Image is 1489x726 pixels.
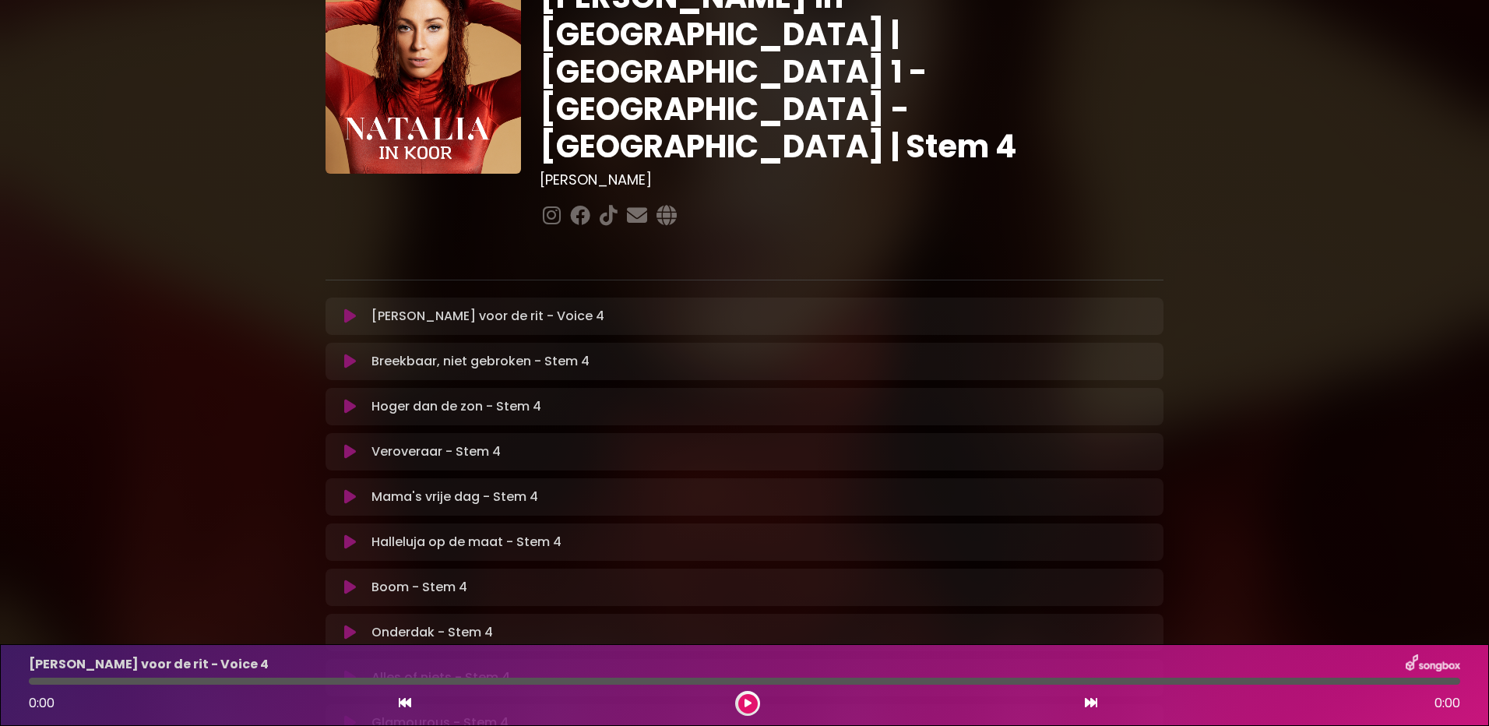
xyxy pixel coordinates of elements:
[371,623,493,642] font: Onderdak - Stem 4
[371,307,604,326] font: [PERSON_NAME] voor de rit - Voice 4
[371,488,538,506] font: Mama's vrije dag - Stem 4
[371,578,467,597] font: Boom - Stem 4
[371,442,501,461] font: Veroveraar - Stem 4
[29,694,55,712] span: 0:00
[1434,694,1460,713] span: 0:00
[371,397,541,416] font: Hoger dan de zon - Stem 4
[29,655,269,674] p: [PERSON_NAME] voor de rit - Voice 4
[1406,654,1460,675] img: songbox-logo-white.png
[371,352,590,371] font: Breekbaar, niet gebroken - Stem 4
[371,533,561,552] font: Halleluja op de maat - Stem 4
[540,171,1163,189] h3: [PERSON_NAME]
